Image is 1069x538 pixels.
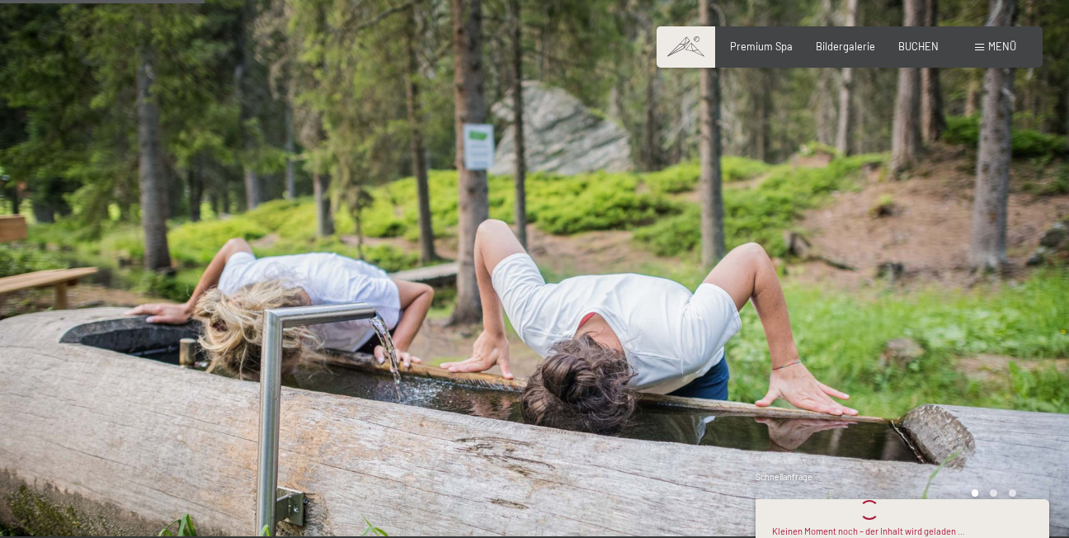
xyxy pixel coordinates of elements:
[898,40,939,53] a: BUCHEN
[772,525,965,538] div: Kleinen Moment noch – der Inhalt wird geladen …
[756,472,812,482] span: Schnellanfrage
[988,40,1016,53] span: Menü
[730,40,793,53] a: Premium Spa
[816,40,875,53] a: Bildergalerie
